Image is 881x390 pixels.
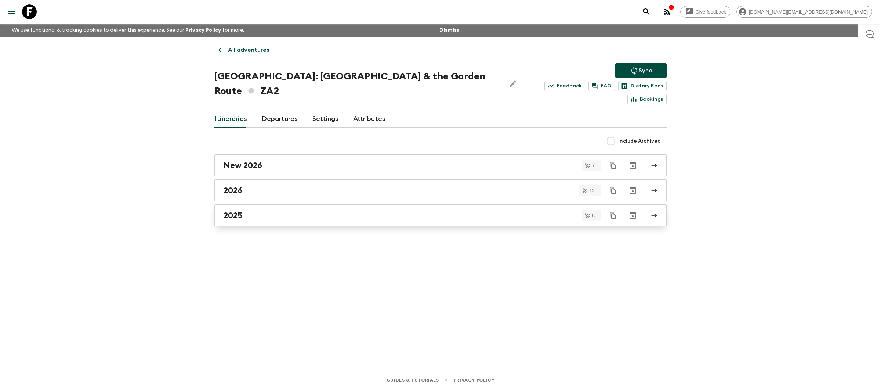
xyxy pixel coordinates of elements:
[626,208,640,223] button: Archive
[745,9,872,15] span: [DOMAIN_NAME][EMAIL_ADDRESS][DOMAIN_NAME]
[214,204,667,226] a: 2025
[454,376,494,384] a: Privacy Policy
[387,376,439,384] a: Guides & Tutorials
[639,66,652,75] p: Sync
[224,211,242,220] h2: 2025
[639,4,654,19] button: search adventures
[353,110,385,128] a: Attributes
[438,25,461,35] button: Dismiss
[214,179,667,201] a: 2026
[312,110,338,128] a: Settings
[606,184,620,197] button: Duplicate
[692,9,730,15] span: Give feedback
[618,81,667,91] a: Dietary Reqs
[626,158,640,173] button: Archive
[588,213,599,218] span: 6
[588,163,599,168] span: 7
[606,159,620,172] button: Duplicate
[214,154,667,176] a: New 2026
[585,188,599,193] span: 12
[214,43,273,57] a: All adventures
[214,110,247,128] a: Itineraries
[228,46,269,54] p: All adventures
[626,183,640,198] button: Archive
[4,4,19,19] button: menu
[618,137,661,145] span: Include Archived
[606,209,620,222] button: Duplicate
[615,63,667,78] button: Sync adventure departures to the booking engine
[262,110,298,128] a: Departures
[627,94,667,104] a: Bookings
[214,69,500,99] h1: [GEOGRAPHIC_DATA]: [GEOGRAPHIC_DATA] & the Garden Route ZA2
[588,81,615,91] a: FAQ
[224,186,242,195] h2: 2026
[224,161,262,170] h2: New 2026
[680,6,730,18] a: Give feedback
[505,69,520,99] button: Edit Adventure Title
[185,28,221,33] a: Privacy Policy
[736,6,872,18] div: [DOMAIN_NAME][EMAIL_ADDRESS][DOMAIN_NAME]
[9,24,247,37] p: We use functional & tracking cookies to deliver this experience. See our for more.
[544,81,585,91] a: Feedback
